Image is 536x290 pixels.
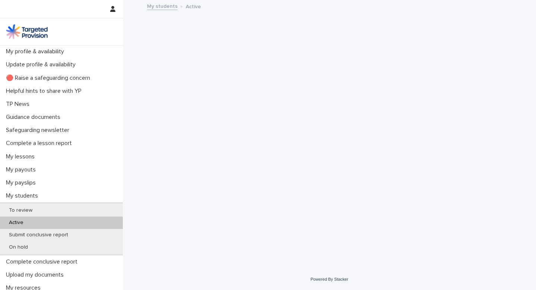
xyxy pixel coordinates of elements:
a: My students [147,1,178,10]
p: Update profile & availability [3,61,82,68]
a: Powered By Stacker [310,277,348,281]
p: Helpful hints to share with YP [3,88,87,95]
p: My students [3,192,44,199]
p: To review [3,207,38,214]
p: My payouts [3,166,42,173]
p: Complete conclusive report [3,258,83,265]
p: Upload my documents [3,271,70,278]
p: Guidance documents [3,114,66,121]
p: Active [186,2,201,10]
p: Submit conclusive report [3,232,74,238]
p: My payslips [3,179,42,186]
p: Active [3,220,29,226]
p: Complete a lesson report [3,140,78,147]
p: Safeguarding newsletter [3,127,75,134]
img: M5nRWzHhSzIhMunXDL62 [6,24,48,39]
p: My lessons [3,153,41,160]
p: 🔴 Raise a safeguarding concern [3,75,96,82]
p: TP News [3,101,35,108]
p: My profile & availability [3,48,70,55]
p: On hold [3,244,34,250]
